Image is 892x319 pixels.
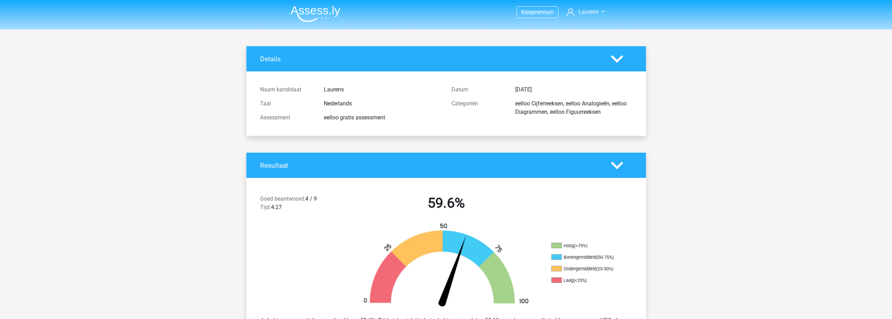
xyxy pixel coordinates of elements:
div: Naam kandidaat [255,85,319,94]
li: Hoog [551,243,621,249]
div: Nederlands [319,99,446,108]
div: (25-50%) [596,266,613,271]
h4: Details [260,55,600,63]
span: Goed beantwoord: [260,195,305,202]
div: Datum [446,85,510,94]
span: Kies [521,9,532,15]
h4: Resultaat [260,161,600,169]
div: (>75%) [574,243,587,248]
img: 60.fd1bc2cbb610.png [352,223,541,311]
div: Categoriën [446,99,510,116]
span: Laurens [579,8,599,15]
a: Kiespremium [517,7,558,17]
div: Assessment [255,113,319,122]
li: Bovengemiddeld [551,254,621,261]
h2: 59.6% [356,195,537,211]
div: Taal [255,99,319,108]
div: Laurens [319,85,446,94]
span: Tijd: [260,204,271,210]
span: premium [532,9,554,15]
div: [DATE] [510,85,638,94]
div: 4 / 9 4:27 [255,195,350,214]
div: (<25%) [573,278,587,283]
li: Laag [551,277,621,284]
div: eelloo Cijferreeksen, eelloo Analogieën, eelloo Diagrammen, eelloo Figuurreeksen [510,99,638,116]
li: Ondergemiddeld [551,266,621,272]
div: (50-75%) [597,255,614,260]
a: Laurens [564,8,607,16]
img: Assessly [291,6,340,22]
div: eelloo gratis assessment [319,113,446,122]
